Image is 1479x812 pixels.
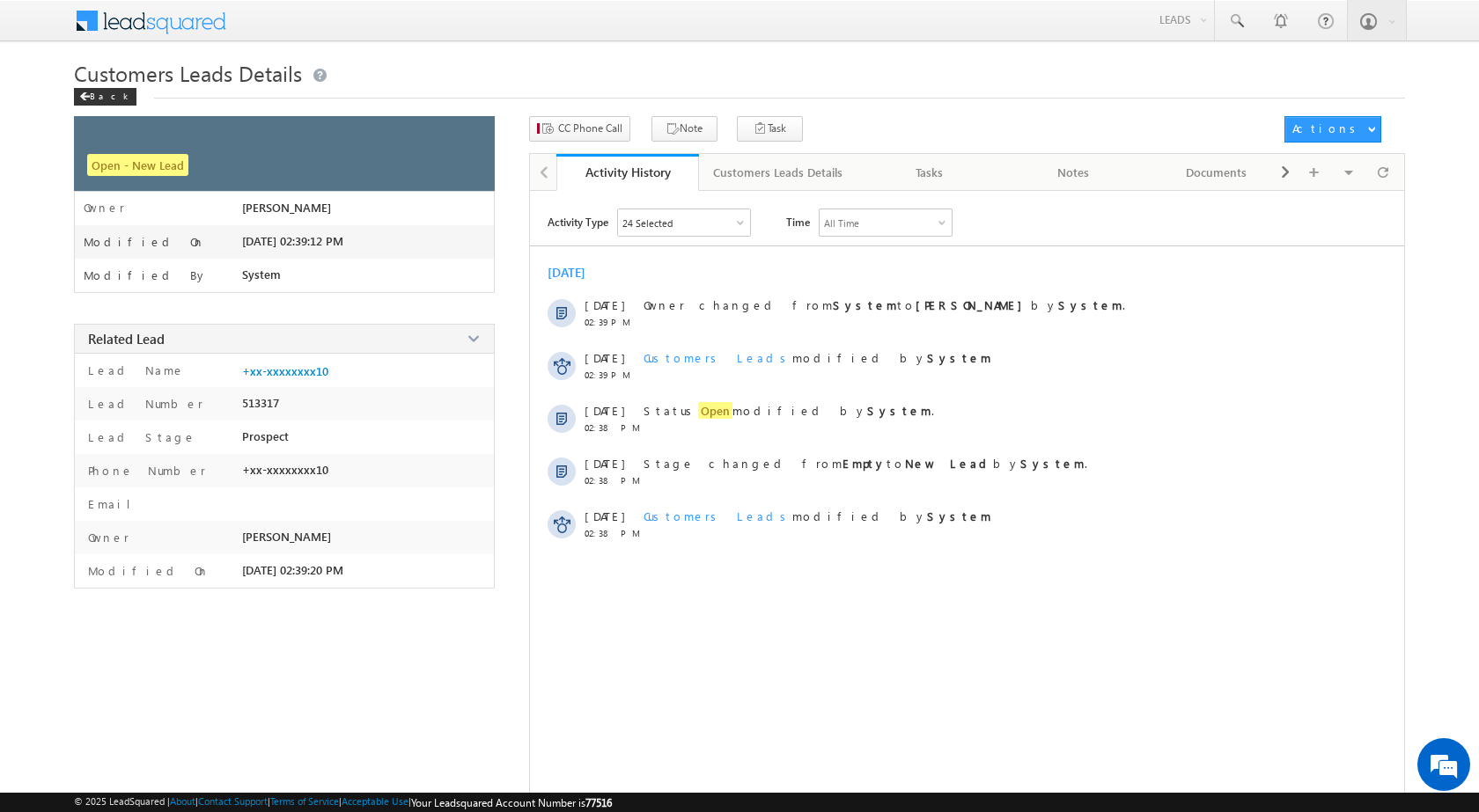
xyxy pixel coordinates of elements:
span: System [242,267,281,282]
span: Related Lead [88,330,165,347]
label: Modified On [84,235,205,249]
span: Customers Leads [644,508,792,523]
strong: System [1020,456,1085,471]
span: modified by [644,350,991,365]
span: CC Phone Call [558,121,622,136]
span: [DATE] [585,350,624,365]
strong: System [1058,297,1122,312]
span: [DATE] [585,456,624,471]
div: Activity History [570,164,687,180]
label: Modified On [84,563,210,578]
a: About [170,795,195,807]
span: +xx-xxxxxxxx10 [242,463,328,477]
span: 02:39 PM [585,317,637,327]
strong: System [927,508,991,523]
span: Time [786,208,810,235]
span: Stage changed from to by . [644,456,1087,471]
label: Lead Number [84,396,203,411]
span: Activity Type [548,208,608,235]
label: Lead Stage [84,429,196,444]
strong: Empty [843,456,887,471]
a: Customers Leads Details [699,154,858,191]
span: Status modified by . [644,402,934,419]
span: modified by [644,508,991,523]
a: Acceptable Use [342,795,408,807]
button: Task [737,116,803,142]
span: [DATE] [585,403,624,418]
strong: System [867,403,931,418]
a: Notes [1002,154,1145,191]
span: Customers Leads Details [74,59,302,87]
button: Note [651,116,717,142]
span: 02:39 PM [585,369,637,380]
a: Contact Support [198,795,268,807]
span: 02:38 PM [585,528,637,538]
span: [DATE] [585,508,624,523]
label: Modified By [84,268,208,282]
div: Back [74,88,136,106]
a: Terms of Service [270,795,339,807]
a: Tasks [858,154,1002,191]
span: 02:38 PM [585,422,637,433]
label: Email [84,496,144,511]
span: Your Leadsquared Account Number is [411,796,612,809]
a: Documents [1145,154,1289,191]
button: CC Phone Call [529,116,630,142]
span: [DATE] [585,297,624,312]
div: All Time [824,217,859,229]
strong: New Lead [905,456,993,471]
div: 24 Selected [622,217,673,229]
span: Open [698,402,732,419]
span: Customers Leads [644,350,792,365]
label: Lead Name [84,362,185,377]
div: Customers Leads Details [713,162,843,183]
button: Actions [1284,116,1381,143]
span: [PERSON_NAME] [242,201,331,215]
a: Activity History [556,154,700,191]
strong: System [927,350,991,365]
strong: [PERSON_NAME] [916,297,1031,312]
label: Phone Number [84,463,206,478]
span: Open - New Lead [87,154,188,176]
div: Notes [1016,162,1129,183]
div: Actions [1292,121,1362,136]
span: 02:38 PM [585,475,637,486]
span: Owner changed from to by . [644,297,1125,312]
label: Owner [84,201,125,215]
span: 77516 [585,796,612,809]
a: +xx-xxxxxxxx10 [242,364,328,378]
div: Documents [1159,162,1273,183]
span: [PERSON_NAME] [242,530,331,544]
span: 513317 [242,396,279,410]
strong: System [833,297,897,312]
div: [DATE] [548,264,605,281]
div: Tasks [872,162,986,183]
span: © 2025 LeadSquared | | | | | [74,795,612,809]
